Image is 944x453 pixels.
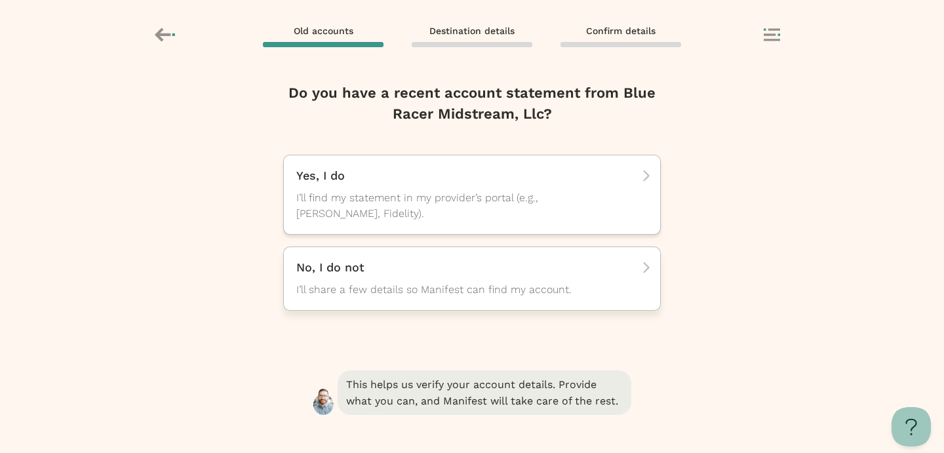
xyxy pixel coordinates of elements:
span: Confirm details [586,25,656,37]
span: Destination details [429,25,515,37]
p: Yes, I do [296,168,639,184]
span: I’ll share a few details so Manifest can find my account. [296,282,624,298]
p: No, I do not [296,260,639,275]
span: Old accounts [294,25,353,37]
span: This helps us verify your account details. Provide what you can, and Manifest will take care of t... [338,370,631,415]
h2: Do you have a recent account statement from Blue Racer Midstream, Llc? [285,83,659,125]
iframe: Help Scout Beacon - Open [892,407,931,446]
span: I’ll find my statement in my provider’s portal (e.g., [PERSON_NAME], Fidelity). [296,190,624,222]
img: Henry - retirement transfer assistant [313,389,334,415]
